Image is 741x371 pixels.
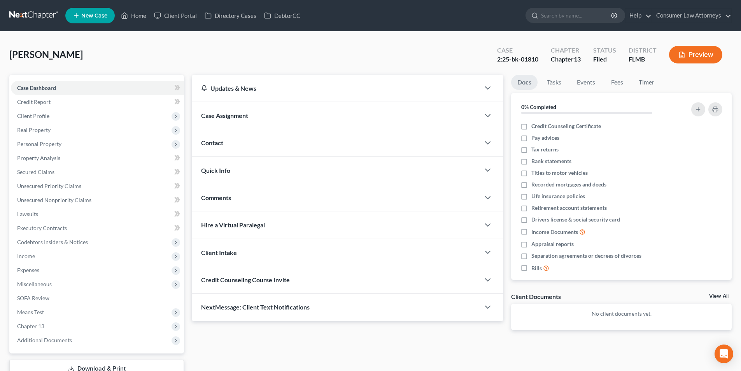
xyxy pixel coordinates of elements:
p: No client documents yet. [517,310,725,318]
input: Search by name... [541,8,612,23]
span: Income Documents [531,228,578,236]
a: Secured Claims [11,165,184,179]
div: 2:25-bk-01810 [497,55,538,64]
span: Executory Contracts [17,225,67,231]
span: Credit Counseling Course Invite [201,276,290,283]
span: Means Test [17,309,44,315]
span: Drivers license & social security card [531,216,620,223]
span: Contact [201,139,223,146]
a: Unsecured Priority Claims [11,179,184,193]
div: Case [497,46,538,55]
span: Hire a Virtual Paralegal [201,221,265,229]
span: Client Profile [17,113,49,119]
a: Client Portal [150,9,201,23]
a: Executory Contracts [11,221,184,235]
a: Unsecured Nonpriority Claims [11,193,184,207]
span: Secured Claims [17,169,54,175]
span: Appraisal reports [531,240,574,248]
a: SOFA Review [11,291,184,305]
strong: 0% Completed [521,104,556,110]
div: Filed [593,55,616,64]
span: Miscellaneous [17,281,52,287]
div: FLMB [629,55,657,64]
a: Directory Cases [201,9,260,23]
span: Case Dashboard [17,84,56,91]
span: [PERSON_NAME] [9,49,83,60]
span: Credit Report [17,98,51,105]
div: Chapter [551,46,581,55]
span: Income [17,253,35,259]
span: Tax returns [531,146,559,153]
span: Comments [201,194,231,201]
span: SOFA Review [17,295,49,301]
span: Additional Documents [17,337,72,343]
span: Bank statements [531,157,571,165]
div: Updates & News [201,84,471,92]
a: Home [117,9,150,23]
div: District [629,46,657,55]
span: Client Intake [201,249,237,256]
span: Retirement account statements [531,204,607,212]
a: View All [709,294,729,299]
a: Case Dashboard [11,81,184,95]
span: Unsecured Priority Claims [17,183,81,189]
span: Expenses [17,267,39,273]
span: Codebtors Insiders & Notices [17,239,88,245]
a: Credit Report [11,95,184,109]
span: Case Assignment [201,112,248,119]
span: Recorded mortgages and deeds [531,181,606,188]
span: Lawsuits [17,211,38,217]
a: Events [571,75,601,90]
span: Unsecured Nonpriority Claims [17,197,91,203]
span: New Case [81,13,107,19]
span: Separation agreements or decrees of divorces [531,252,641,260]
a: DebtorCC [260,9,304,23]
span: Pay advices [531,134,559,142]
a: Consumer Law Attorneys [652,9,731,23]
a: Docs [511,75,538,90]
a: Timer [632,75,660,90]
div: Chapter [551,55,581,64]
span: Personal Property [17,141,61,147]
span: Quick Info [201,167,230,174]
a: Help [625,9,652,23]
a: Lawsuits [11,207,184,221]
div: Client Documents [511,292,561,301]
a: Property Analysis [11,151,184,165]
span: NextMessage: Client Text Notifications [201,303,310,311]
div: Status [593,46,616,55]
span: Chapter 13 [17,323,44,329]
span: Bills [531,264,542,272]
span: 13 [574,55,581,63]
a: Fees [604,75,629,90]
button: Preview [669,46,722,63]
a: Tasks [541,75,568,90]
div: Open Intercom Messenger [715,345,733,363]
span: Real Property [17,127,51,133]
span: Life insurance policies [531,192,585,200]
span: Credit Counseling Certificate [531,122,601,130]
span: Titles to motor vehicles [531,169,588,177]
span: Property Analysis [17,155,60,161]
